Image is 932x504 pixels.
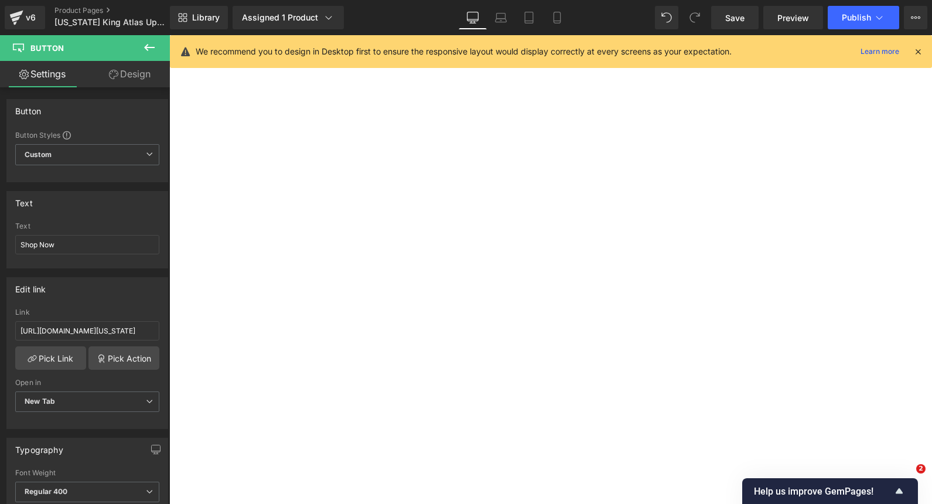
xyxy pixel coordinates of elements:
[25,150,52,160] b: Custom
[170,6,228,29] a: New Library
[916,464,926,474] span: 2
[655,6,678,29] button: Undo
[543,6,571,29] a: Mobile
[25,487,68,496] b: Regular 400
[196,45,732,58] p: We recommend you to design in Desktop first to ensure the responsive layout would display correct...
[15,130,159,139] div: Button Styles
[88,346,159,370] a: Pick Action
[15,100,41,116] div: Button
[725,12,745,24] span: Save
[87,61,172,87] a: Design
[842,13,871,22] span: Publish
[15,379,159,387] div: Open in
[15,438,63,455] div: Typography
[763,6,823,29] a: Preview
[459,6,487,29] a: Desktop
[15,278,46,294] div: Edit link
[683,6,706,29] button: Redo
[242,12,334,23] div: Assigned 1 Product
[828,6,899,29] button: Publish
[5,6,45,29] a: v6
[904,6,927,29] button: More
[54,18,167,27] span: [US_STATE] King Atlas Upholstered Bed Frame FINAL 093025
[487,6,515,29] a: Laptop
[754,486,892,497] span: Help us improve GemPages!
[15,346,86,370] a: Pick Link
[15,321,159,340] input: https://your-shop.myshopify.com
[15,222,159,230] div: Text
[54,6,189,15] a: Product Pages
[30,43,64,53] span: Button
[515,6,543,29] a: Tablet
[192,12,220,23] span: Library
[892,464,920,492] iframe: Intercom live chat
[15,308,159,316] div: Link
[754,484,906,498] button: Show survey - Help us improve GemPages!
[15,469,159,477] div: Font Weight
[856,45,904,59] a: Learn more
[25,397,55,406] b: New Tab
[15,192,33,208] div: Text
[777,12,809,24] span: Preview
[23,10,38,25] div: v6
